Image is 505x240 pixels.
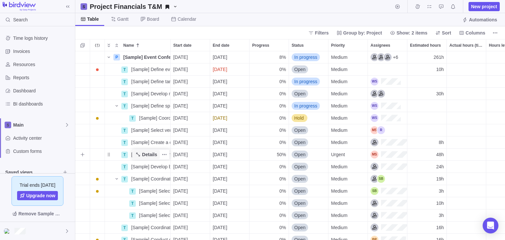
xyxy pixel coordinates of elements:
[213,42,229,49] span: End date
[447,173,486,185] div: Actual hours (timelogs)
[410,42,441,49] span: Estimated hours
[328,149,368,161] div: Priority
[173,42,191,49] span: Start date
[171,173,210,185] div: Start date
[210,136,250,149] div: End date
[147,16,159,22] span: Board
[289,197,328,209] div: Status
[331,54,348,60] span: Medium
[90,51,105,63] div: Trouble indication
[213,54,227,60] span: [DATE]
[343,30,382,36] span: Group by: Project
[250,76,289,88] div: Progress
[105,51,171,63] div: Name
[483,218,498,233] div: Open Intercom Messenger
[250,136,289,149] div: Progress
[250,63,289,76] div: Progress
[328,185,368,197] div: Priority
[289,88,328,100] div: Status
[328,173,368,185] div: Priority
[90,197,105,209] div: Trouble indication
[129,212,136,219] div: T
[123,54,170,60] span: [Sample] Event Conference
[171,209,210,222] div: Start date
[368,149,407,161] div: Assignees
[13,148,72,155] span: Custom forms
[90,112,105,124] div: Trouble indication
[294,54,317,60] span: In progress
[279,78,286,85] span: 0%
[13,101,72,107] span: BI dashboards
[377,53,385,61] div: Logistics Coordinator
[78,150,87,159] span: Add sub-activity
[13,87,72,94] span: Dashboard
[250,63,289,75] div: 0%
[447,149,486,161] div: Actual hours (timelogs)
[121,152,128,158] div: T
[210,149,250,161] div: End date
[160,150,169,159] span: More actions
[447,209,486,222] div: Actual hours (timelogs)
[279,66,286,73] span: 0%
[13,48,72,55] span: Invoices
[250,161,289,173] div: Progress
[105,100,171,112] div: Name
[5,208,70,219] span: Remove Sample Data
[121,39,170,51] div: Name
[328,136,368,149] div: Priority
[131,66,170,73] span: [Sample] Define event concept
[171,161,210,173] div: Start date
[466,30,485,36] span: Columns
[434,54,444,60] span: 261h
[447,76,486,88] div: Actual hours (timelogs)
[328,209,368,222] div: Priority
[13,61,72,68] span: Resources
[289,185,328,197] div: Status
[250,76,289,87] div: 0%
[407,88,447,100] div: Estimated hours
[121,91,128,97] div: T
[289,173,328,185] div: Status
[289,136,328,149] div: Status
[75,51,505,240] div: grid
[173,90,188,97] span: [DATE]
[171,39,210,51] div: Start date
[407,51,447,63] div: Estimated hours
[250,88,289,100] div: Progress
[129,115,136,122] div: T
[328,88,368,100] div: Medium
[210,124,250,136] div: End date
[368,39,407,51] div: Assignees
[105,63,171,76] div: Name
[90,149,105,161] div: Trouble indication
[113,41,121,50] span: Collapse
[289,100,328,112] div: Status
[397,30,427,36] span: Show: 2 items
[121,66,128,73] div: T
[250,51,289,63] div: Progress
[368,173,407,185] div: Assignees
[442,30,451,36] span: Sort
[289,51,328,63] div: In progress
[413,2,422,11] span: Time logs
[407,63,446,75] div: 10h
[371,78,378,85] div: Will Salah
[368,112,407,124] div: Assignees
[133,150,160,159] span: Details
[448,2,458,11] span: Notifications
[328,112,368,124] div: Priority
[250,51,289,63] div: 8%
[447,197,486,209] div: Actual hours (timelogs)
[469,2,500,11] span: New project
[407,185,447,197] div: Estimated hours
[289,161,328,173] div: Status
[328,51,368,63] div: Priority
[279,54,286,60] span: 8%
[328,161,368,173] div: Priority
[117,16,129,22] span: Gantt
[129,88,170,100] div: [Sample] Develop marketing plan
[289,63,328,75] div: Open
[90,136,105,149] div: Trouble indication
[447,124,486,136] div: Actual hours (timelogs)
[173,78,188,85] span: [DATE]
